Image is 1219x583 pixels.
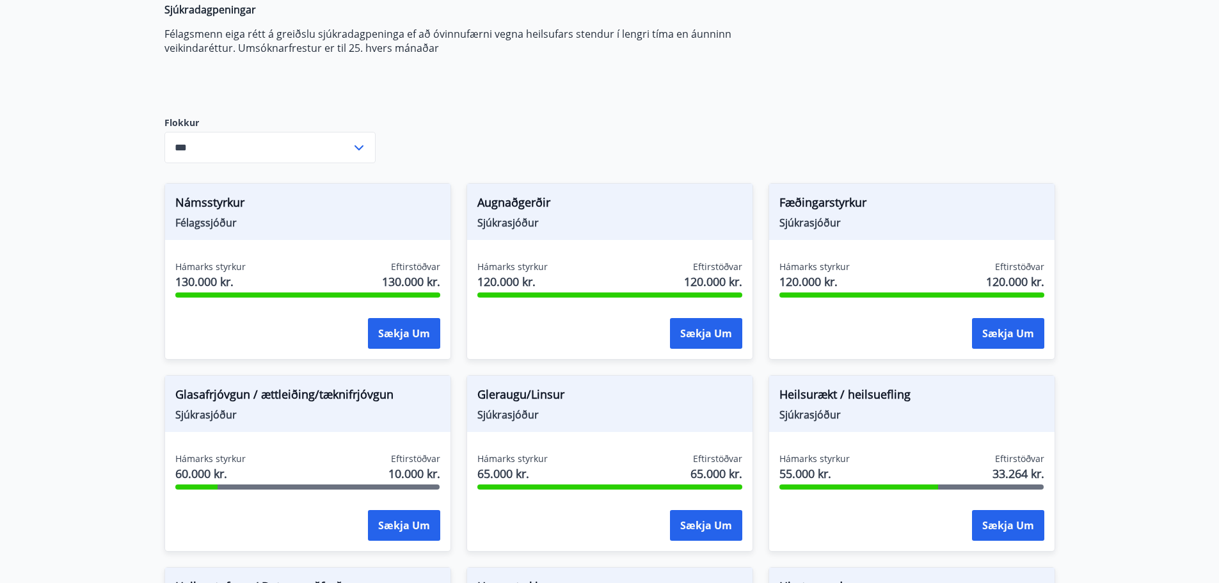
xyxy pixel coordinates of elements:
[477,408,742,422] span: Sjúkrasjóður
[779,408,1044,422] span: Sjúkrasjóður
[175,273,246,290] span: 130.000 kr.
[690,465,742,482] span: 65.000 kr.
[995,452,1044,465] span: Eftirstöðvar
[992,465,1044,482] span: 33.264 kr.
[779,216,1044,230] span: Sjúkrasjóður
[175,216,440,230] span: Félagssjóður
[391,260,440,273] span: Eftirstöðvar
[477,452,548,465] span: Hámarks styrkur
[779,452,850,465] span: Hámarks styrkur
[779,273,850,290] span: 120.000 kr.
[779,465,850,482] span: 55.000 kr.
[779,194,1044,216] span: Fæðingarstyrkur
[164,27,769,55] p: Félagsmenn eiga rétt á greiðslu sjúkradagpeninga ef að óvinnufærni vegna heilsufars stendur í len...
[670,318,742,349] button: Sækja um
[175,465,246,482] span: 60.000 kr.
[382,273,440,290] span: 130.000 kr.
[175,260,246,273] span: Hámarks styrkur
[477,465,548,482] span: 65.000 kr.
[670,510,742,541] button: Sækja um
[477,386,742,408] span: Gleraugu/Linsur
[391,452,440,465] span: Eftirstöðvar
[368,510,440,541] button: Sækja um
[995,260,1044,273] span: Eftirstöðvar
[986,273,1044,290] span: 120.000 kr.
[693,452,742,465] span: Eftirstöðvar
[477,273,548,290] span: 120.000 kr.
[175,452,246,465] span: Hámarks styrkur
[477,194,742,216] span: Augnaðgerðir
[368,318,440,349] button: Sækja um
[477,216,742,230] span: Sjúkrasjóður
[175,386,440,408] span: Glasafrjóvgun / ættleiðing/tæknifrjóvgun
[972,510,1044,541] button: Sækja um
[477,260,548,273] span: Hámarks styrkur
[684,273,742,290] span: 120.000 kr.
[175,408,440,422] span: Sjúkrasjóður
[779,386,1044,408] span: Heilsurækt / heilsuefling
[175,194,440,216] span: Námsstyrkur
[164,116,376,129] label: Flokkur
[779,260,850,273] span: Hámarks styrkur
[972,318,1044,349] button: Sækja um
[388,465,440,482] span: 10.000 kr.
[164,3,256,17] strong: Sjúkradagpeningar
[693,260,742,273] span: Eftirstöðvar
